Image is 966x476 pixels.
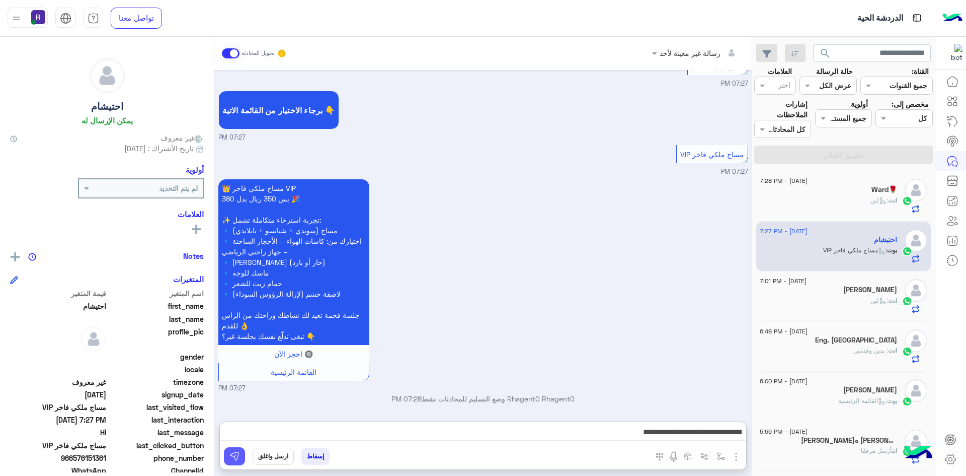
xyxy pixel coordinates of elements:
[31,10,45,24] img: userImage
[861,447,892,454] span: أرسل مرفقًا
[10,402,106,413] span: مساج ملكي فاخر VIP
[815,336,897,345] h5: Eng. Salem
[391,394,422,403] span: 07:28 PM
[700,452,708,460] img: Trigger scenario
[108,427,204,438] span: last_message
[851,99,868,109] label: أولوية
[108,415,204,425] span: last_interaction
[888,196,897,204] span: انت
[28,253,36,261] img: notes
[242,49,275,57] small: تحويل المحادثة
[222,105,335,115] span: برجاء الاختيار من القائمة الاتية 👇
[108,301,204,311] span: first_name
[111,8,162,29] a: تواصل معنا
[10,364,106,375] span: null
[905,229,927,252] img: defaultAdmin.png
[10,377,106,387] span: غير معروف
[108,352,204,362] span: gender
[10,465,106,476] span: 2
[218,384,246,393] span: 07:27 PM
[274,350,313,358] span: 🔘 احجز الآن
[944,44,962,62] img: 322853014244696
[88,13,99,24] img: tab
[10,427,106,438] span: Hi
[892,447,897,454] span: انت
[912,66,929,77] label: القناة:
[905,179,927,201] img: defaultAdmin.png
[942,8,962,29] img: Logo
[819,47,831,59] span: search
[870,196,888,204] span: : لبن
[905,279,927,302] img: defaultAdmin.png
[721,80,748,87] span: 07:27 PM
[760,377,808,386] span: [DATE] - 6:00 PM
[871,185,897,194] h5: Ward🌹
[218,393,748,404] p: Rhagent0 Rhagent0 وضع التسليم للمحادثات نشط
[902,296,912,306] img: WhatsApp
[801,436,897,445] h5: احمد ابو نجمه ابو طلال
[10,389,106,400] span: 2025-08-12T16:24:53.286Z
[905,329,927,352] img: defaultAdmin.png
[108,288,204,299] span: اسم المتغير
[10,301,106,311] span: احتيشام
[760,427,808,436] span: [DATE] - 5:59 PM
[124,143,194,154] span: تاريخ الأشتراك : [DATE]
[81,326,106,352] img: defaultAdmin.png
[680,448,696,464] button: create order
[892,99,929,109] label: مخصص إلى:
[760,327,808,336] span: [DATE] - 6:49 PM
[680,150,744,159] span: مساج ملكي فاخر VIP
[905,379,927,402] img: defaultAdmin.png
[108,314,204,324] span: last_name
[108,402,204,413] span: last_visited_flow
[888,347,897,354] span: انت
[717,452,725,460] img: select flow
[10,210,204,219] h6: العلامات
[760,176,808,185] span: [DATE] - 7:28 PM
[901,436,936,471] img: hulul-logo.png
[108,326,204,350] span: profile_pic
[902,396,912,406] img: WhatsApp
[186,165,204,174] h6: أولوية
[853,347,888,354] span: يدين وقدمين
[760,227,808,236] span: [DATE] - 7:27 PM
[108,389,204,400] span: signup_date
[656,453,664,461] img: make a call
[173,275,204,284] h6: المتغيرات
[823,246,887,254] span: : مساج ملكي فاخر VIP
[11,252,20,261] img: add
[696,448,713,464] button: Trigger scenario
[905,430,927,452] img: defaultAdmin.png
[253,448,294,465] button: ارسل واغلق
[82,116,133,125] h6: يمكن الإرسال له
[902,347,912,357] img: WhatsApp
[668,451,680,463] img: send voice note
[10,440,106,451] span: مساج ملكي فاخر VIP
[754,99,808,120] label: إشارات الملاحظات
[754,146,933,164] button: تطبيق الفلاتر
[816,66,853,77] label: حالة الرسالة
[218,133,246,143] span: 07:27 PM
[838,397,887,404] span: : القائمة الرئيسية
[271,368,316,376] span: القائمة الرئيسية
[760,277,807,286] span: [DATE] - 7:01 PM
[768,66,792,77] label: العلامات
[10,415,106,425] span: 2025-08-12T16:27:20.544Z
[60,13,71,24] img: tab
[108,440,204,451] span: last_clicked_button
[843,286,897,294] h5: احمد العطار
[10,288,106,299] span: قيمة المتغير
[90,58,124,93] img: defaultAdmin.png
[843,386,897,394] h5: Ali Hassan
[160,132,204,143] span: غير معروف
[813,44,838,66] button: search
[902,196,912,206] img: WhatsApp
[874,236,897,244] h5: احتيشام
[108,465,204,476] span: ChannelId
[713,448,730,464] button: select flow
[911,12,923,24] img: tab
[857,12,903,25] p: الدردشة الحية
[684,452,692,460] img: create order
[887,397,897,404] span: بوت
[10,12,23,25] img: profile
